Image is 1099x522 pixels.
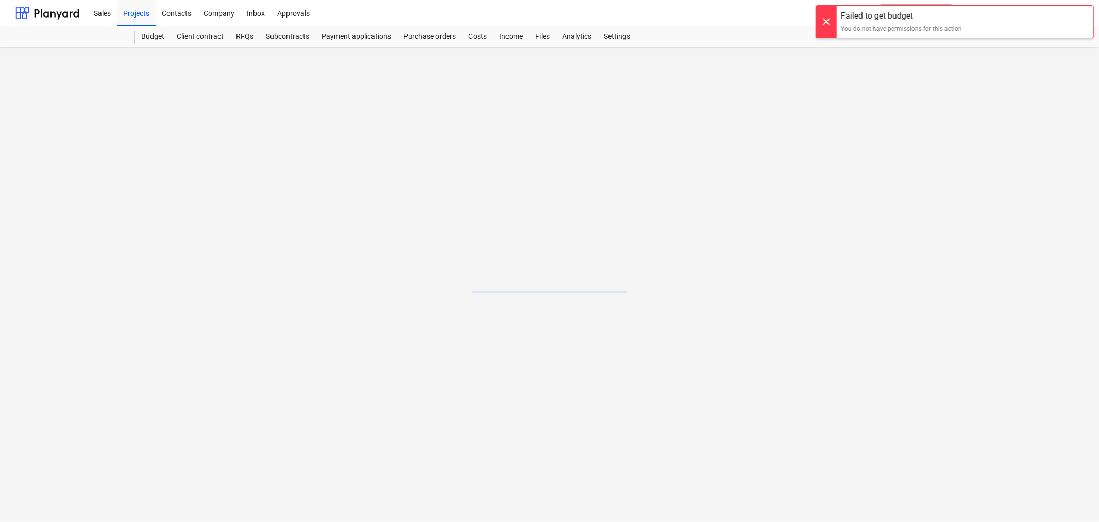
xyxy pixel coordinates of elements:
a: Purchase orders [397,26,462,47]
a: Files [529,26,556,47]
a: Client contract [171,26,230,47]
a: Costs [462,26,493,47]
a: Analytics [556,26,598,47]
a: Settings [598,26,636,47]
a: Subcontracts [260,26,315,47]
div: You do not have permissions for this action [841,24,962,34]
iframe: Chat Widget [1047,472,1099,522]
a: Income [493,26,529,47]
div: Failed to get budget [841,10,962,22]
a: RFQs [230,26,260,47]
a: Payment applications [315,26,397,47]
a: Budget [135,26,171,47]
